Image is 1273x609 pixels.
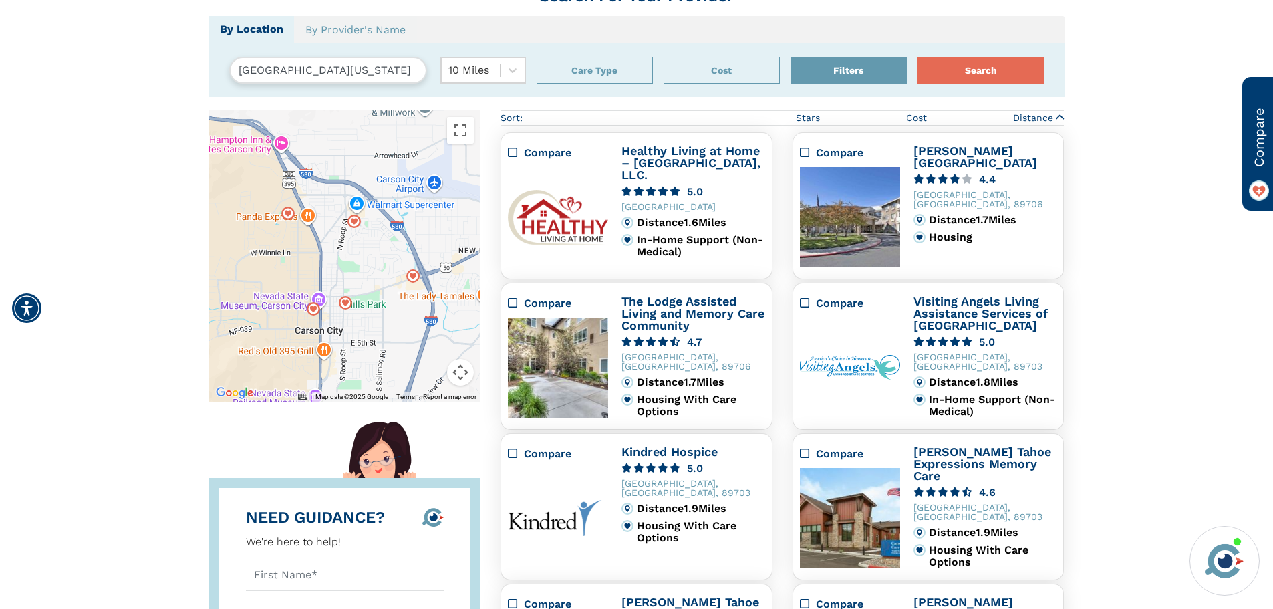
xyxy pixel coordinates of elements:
img: search-map-marker.svg [406,269,420,283]
div: Popover trigger [537,57,653,84]
a: Open this area in Google Maps (opens a new window) [213,384,257,402]
a: Visiting Angels Living Assistance Services of [GEOGRAPHIC_DATA] [913,294,1048,332]
button: Map camera controls [447,359,474,386]
button: Care Type [537,57,653,84]
img: search-map-marker.svg [338,296,351,310]
img: 8-logo-icon.svg [422,508,444,527]
span: Distance [1013,111,1053,125]
a: 5.0 [621,463,765,473]
img: primary.svg [913,231,926,243]
div: Popover trigger [664,57,780,84]
div: Compare [508,145,608,161]
img: search-map-marker.svg [307,302,320,316]
a: The Lodge Assisted Living and Memory Care Community [621,294,764,332]
div: 4.6 [979,487,996,497]
img: distance.svg [621,376,633,388]
a: 5.0 [913,337,1057,347]
div: Compare [524,295,608,312]
div: Compare [524,446,608,462]
a: Terms [396,393,415,400]
span: Cost [906,111,927,125]
img: primary.svg [621,234,633,246]
img: favorite_on.png [1249,180,1269,201]
a: 5.0 [621,187,765,197]
div: 5.0 [979,337,995,347]
button: Cost [664,57,780,84]
div: Compare [816,446,900,462]
div: 5.0 [687,463,703,473]
span: Stars [796,111,820,125]
span: Compare [1249,108,1269,167]
div: Compare [816,295,900,312]
a: By Location [209,16,294,43]
div: Distance 1.9 Miles [637,503,765,515]
img: avatar [1201,538,1247,584]
div: [GEOGRAPHIC_DATA], [GEOGRAPHIC_DATA], 89703 [621,479,765,497]
div: Popover trigger [791,57,907,84]
a: 4.6 [913,487,1057,497]
div: Popover trigger [347,215,360,228]
iframe: iframe [1008,517,1260,518]
a: [PERSON_NAME][GEOGRAPHIC_DATA] [913,144,1037,170]
img: distance.svg [913,376,926,388]
img: primary.svg [621,394,633,406]
div: Compare [800,446,900,462]
button: Filters [791,57,907,84]
div: NEED GUIDANCE? [246,508,385,527]
div: Sort: [501,111,523,125]
div: Popover trigger [281,207,295,220]
div: 4.4 [979,174,996,185]
div: 4.7 [687,337,702,347]
a: 4.7 [621,337,765,347]
div: Compare [816,145,900,161]
a: Kindred Hospice [621,445,718,459]
div: Popover trigger [307,302,320,316]
div: Housing With Care Options [637,394,765,418]
div: [GEOGRAPHIC_DATA], [GEOGRAPHIC_DATA], 89706 [621,352,765,371]
img: Google [213,384,257,402]
div: In-Home Support (Non-Medical) [929,394,1057,418]
div: Distance 1.8 Miles [929,376,1057,388]
img: distance.svg [621,217,633,229]
button: Toggle fullscreen view [447,117,474,144]
img: search-map-marker.svg [347,215,360,228]
span: Map data ©2025 Google [315,393,388,400]
div: Popover trigger [338,296,351,310]
div: [GEOGRAPHIC_DATA] [621,202,765,211]
div: Distance 1.7 Miles [637,376,765,388]
div: Housing With Care Options [637,520,765,544]
div: Housing With Care Options [929,544,1057,568]
img: primary.svg [621,520,633,532]
div: Accessibility Menu [12,293,41,323]
div: Compare [800,145,900,161]
img: primary.svg [913,544,926,556]
a: By Provider's Name [294,16,417,44]
div: [GEOGRAPHIC_DATA], [GEOGRAPHIC_DATA], 89703 [913,352,1057,371]
img: search-map-marker.svg [281,207,295,220]
img: primary.svg [913,394,926,406]
img: distance.svg [913,527,926,539]
input: First Name* [246,560,444,591]
div: [GEOGRAPHIC_DATA], [GEOGRAPHIC_DATA], 89703 [913,503,1057,521]
div: [GEOGRAPHIC_DATA], [GEOGRAPHIC_DATA], 89706 [913,190,1057,209]
a: Healthy Living at Home – [GEOGRAPHIC_DATA], LLC. [621,144,760,182]
input: Search by City, State, or Zip Code [229,57,427,84]
a: Report a map error [423,393,476,400]
div: 5.0 [687,187,703,197]
button: Keyboard shortcuts [298,392,307,402]
div: Compare [524,145,608,161]
img: hello-there-lady.svg [343,422,416,495]
div: Distance 1.6 Miles [637,217,765,229]
div: Compare [800,295,900,312]
div: Compare [508,295,608,312]
div: We're here to help! [246,534,385,550]
button: Search [917,57,1044,84]
div: Distance 1.7 Miles [929,214,1057,226]
a: 4.4 [913,174,1057,185]
div: In-Home Support (Non-Medical) [637,234,765,258]
img: distance.svg [621,503,633,515]
div: Housing [929,231,1057,243]
a: [PERSON_NAME] Tahoe Expressions Memory Care [913,445,1051,483]
div: Distance 1.9 Miles [929,527,1057,539]
div: Popover trigger [406,269,420,283]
